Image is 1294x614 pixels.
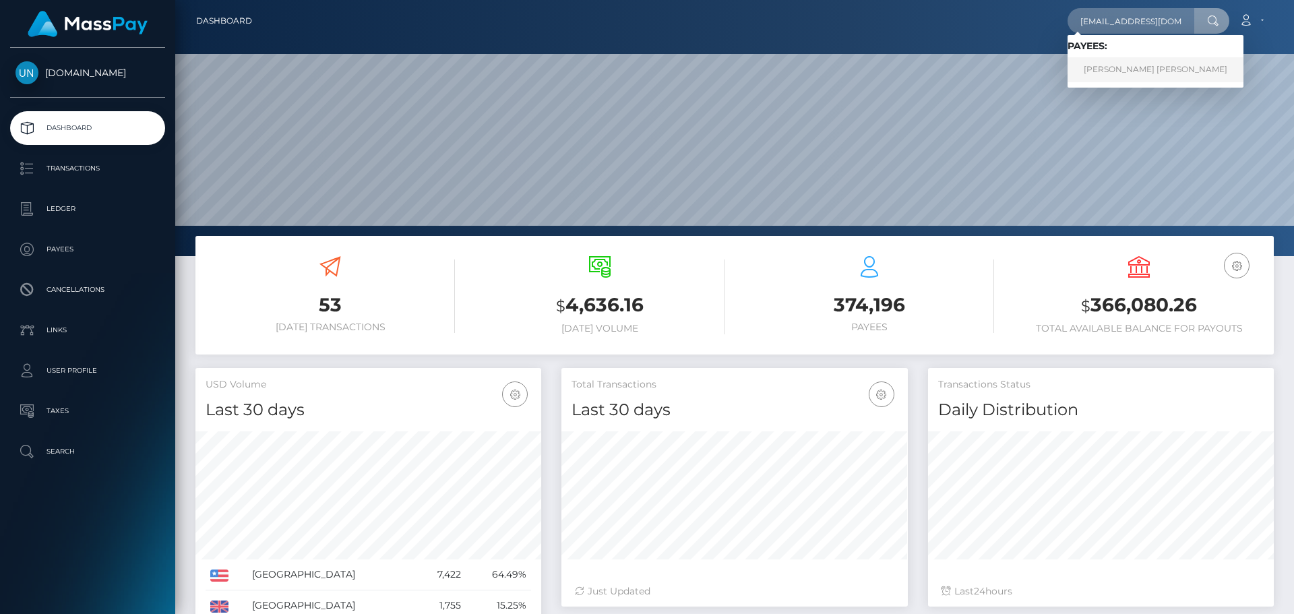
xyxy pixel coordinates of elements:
a: Dashboard [10,111,165,145]
p: Transactions [16,158,160,179]
h4: Last 30 days [206,398,531,422]
a: Ledger [10,192,165,226]
div: Last hours [942,584,1260,598]
div: Just Updated [575,584,894,598]
a: [PERSON_NAME] [PERSON_NAME] [1068,57,1243,82]
a: Payees [10,233,165,266]
p: Taxes [16,401,160,421]
h6: [DATE] Volume [475,323,725,334]
h3: 366,080.26 [1014,292,1264,319]
h6: Total Available Balance for Payouts [1014,323,1264,334]
h4: Last 30 days [572,398,897,422]
a: Links [10,313,165,347]
a: Cancellations [10,273,165,307]
img: MassPay Logo [28,11,148,37]
td: 7,422 [416,559,466,590]
h5: Total Transactions [572,378,897,392]
a: Transactions [10,152,165,185]
img: Unlockt.me [16,61,38,84]
p: Cancellations [16,280,160,300]
p: Payees [16,239,160,259]
span: 24 [974,585,985,597]
h3: 53 [206,292,455,318]
h6: [DATE] Transactions [206,321,455,333]
h5: Transactions Status [938,378,1264,392]
p: Search [16,441,160,462]
td: 64.49% [466,559,532,590]
span: [DOMAIN_NAME] [10,67,165,79]
h4: Daily Distribution [938,398,1264,422]
p: Links [16,320,160,340]
h3: 4,636.16 [475,292,725,319]
h6: Payees [745,321,994,333]
img: GB.png [210,601,228,613]
a: Dashboard [196,7,252,35]
input: Search... [1068,8,1194,34]
small: $ [1081,297,1090,315]
a: Search [10,435,165,468]
a: User Profile [10,354,165,388]
p: Dashboard [16,118,160,138]
h5: USD Volume [206,378,531,392]
h6: Payees: [1068,40,1243,52]
td: [GEOGRAPHIC_DATA] [247,559,417,590]
img: US.png [210,570,228,582]
p: Ledger [16,199,160,219]
a: Taxes [10,394,165,428]
h3: 374,196 [745,292,994,318]
small: $ [556,297,565,315]
p: User Profile [16,361,160,381]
